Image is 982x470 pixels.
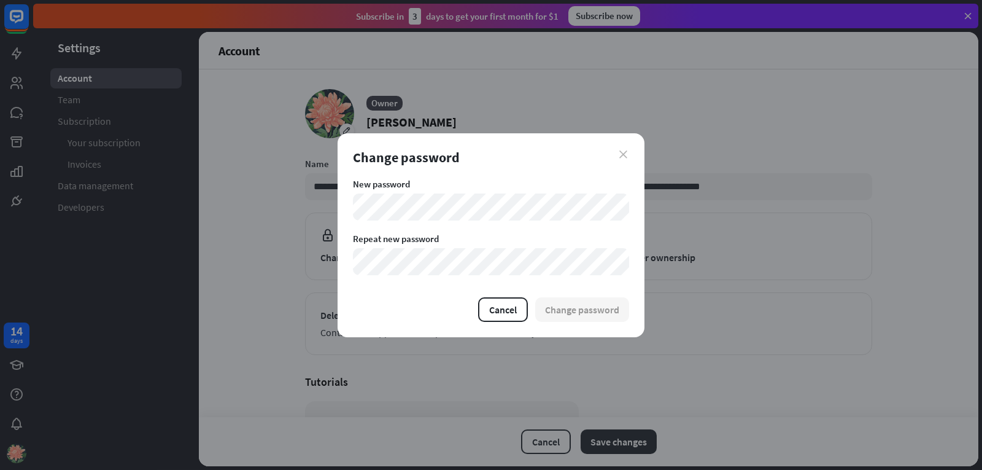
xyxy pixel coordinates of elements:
[10,5,47,42] button: Open LiveChat chat widget
[353,178,629,190] label: New password
[535,297,629,322] button: Change password
[353,233,629,245] label: Repeat new password
[353,149,629,166] div: Change password
[619,151,627,159] i: close
[478,297,528,322] button: Cancel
